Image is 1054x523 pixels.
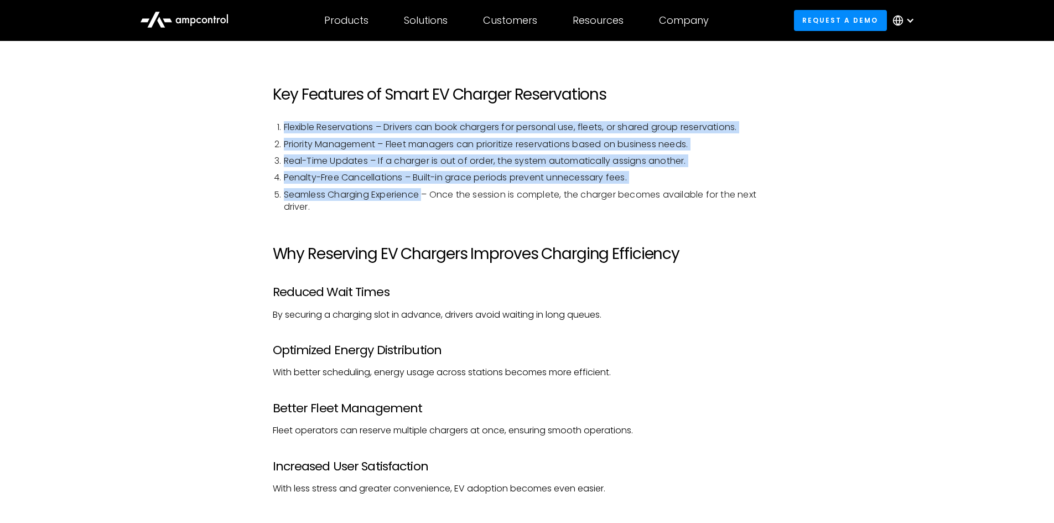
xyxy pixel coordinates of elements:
[573,14,624,27] div: Resources
[324,14,368,27] div: Products
[273,366,782,379] p: With better scheduling, energy usage across stations becomes more efficient.
[284,172,782,184] li: Penalty-Free Cancellations – Built-in grace periods prevent unnecessary fees.
[404,14,448,27] div: Solutions
[273,459,782,474] h3: Increased User Satisfaction
[659,14,709,27] div: Company
[273,483,782,495] p: With less stress and greater convenience, EV adoption becomes even easier.
[273,309,782,321] p: By securing a charging slot in advance, drivers avoid waiting in long queues.
[284,189,782,214] li: Seamless Charging Experience – Once the session is complete, the charger becomes available for th...
[273,343,782,358] h3: Optimized Energy Distribution
[794,10,887,30] a: Request a demo
[483,14,537,27] div: Customers
[284,138,782,151] li: Priority Management – Fleet managers can prioritize reservations based on business needs.
[273,85,782,104] h2: Key Features of Smart EV Charger Reservations
[273,401,782,416] h3: Better Fleet Management
[284,121,782,133] li: Flexible Reservations – Drivers can book chargers for personal use, fleets, or shared group reser...
[273,424,782,437] p: Fleet operators can reserve multiple chargers at once, ensuring smooth operations.
[284,155,782,167] li: Real-Time Updates – If a charger is out of order, the system automatically assigns another.
[273,285,782,299] h3: Reduced Wait Times
[273,245,782,263] h2: Why Reserving EV Chargers Improves Charging Efficiency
